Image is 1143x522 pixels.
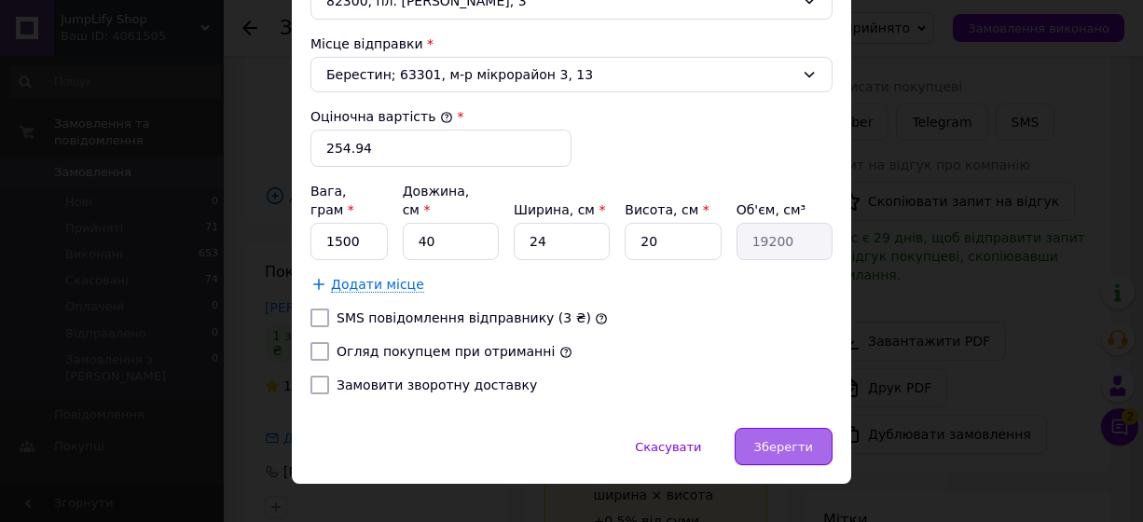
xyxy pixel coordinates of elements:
label: Висота, см [625,202,709,217]
label: Замовити зворотну доставку [337,378,537,392]
label: Ширина, см [514,202,605,217]
span: Берестин; 63301, м-р мікрорайон 3, 13 [326,65,794,84]
div: Об'єм, см³ [737,200,833,219]
label: Оціночна вартість [310,109,453,124]
label: Огляд покупцем при отриманні [337,344,555,359]
div: Місце відправки [310,34,833,53]
label: Довжина, см [403,184,470,217]
span: Додати місце [331,277,424,293]
label: Вага, грам [310,184,354,217]
span: Зберегти [754,440,813,454]
label: SMS повідомлення відправнику (3 ₴) [337,310,591,325]
span: Скасувати [635,440,701,454]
